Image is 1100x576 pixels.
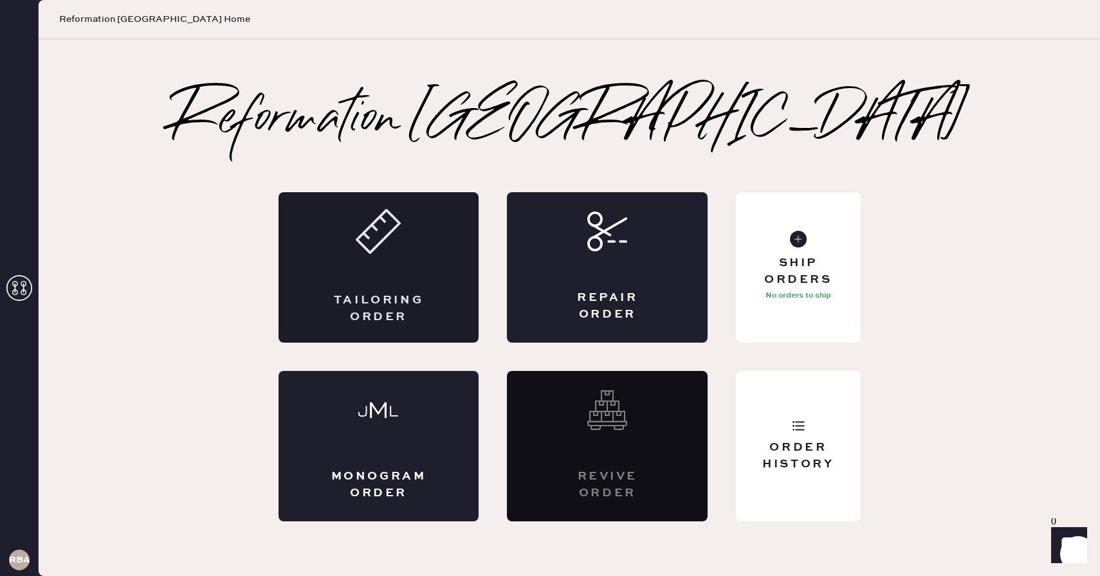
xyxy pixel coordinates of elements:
h2: Reformation [GEOGRAPHIC_DATA] [172,94,967,146]
div: Repair Order [558,290,656,322]
div: Interested? Contact us at care@hemster.co [507,371,708,521]
p: No orders to ship [765,288,831,303]
div: Tailoring Order [330,292,428,325]
div: Order History [746,440,850,472]
iframe: Front Chat [1039,518,1094,573]
div: Revive order [558,469,656,501]
span: Reformation [GEOGRAPHIC_DATA] Home [59,13,250,26]
h3: RBA [9,555,30,564]
div: Ship Orders [746,255,850,287]
div: Monogram Order [330,469,428,501]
